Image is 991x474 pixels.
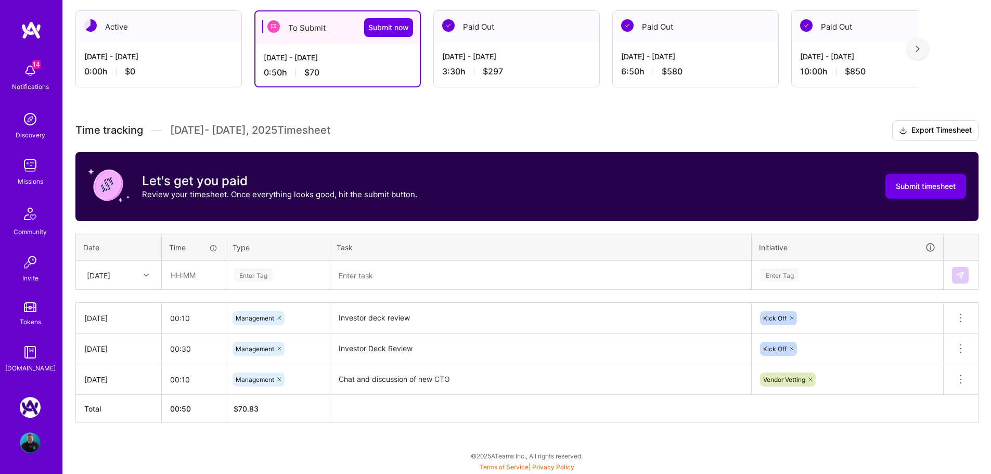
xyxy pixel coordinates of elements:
button: Submit timesheet [885,174,966,199]
th: 00:50 [162,395,225,423]
div: Paid Out [792,11,957,43]
a: Privacy Policy [532,463,574,471]
th: Date [76,234,162,261]
img: To Submit [267,20,280,33]
div: [DATE] - [DATE] [264,52,411,63]
img: Submit [956,271,964,279]
th: Task [329,234,752,261]
span: Management [236,376,274,383]
img: guide book [20,342,41,363]
img: logo [21,21,42,40]
div: Notifications [12,81,49,92]
img: Rent Parity: Team for leveling the playing field in the property management space [20,397,41,418]
input: HH:MM [162,335,225,363]
textarea: Chat and discussion of new CTO [330,365,750,394]
img: bell [20,60,41,81]
textarea: Investor Deck Review [330,335,750,363]
div: 0:00 h [84,66,233,77]
img: teamwork [20,155,41,176]
div: Paid Out [434,11,599,43]
div: Active [76,11,241,43]
img: tokens [24,302,36,312]
img: Invite [20,252,41,273]
div: [DATE] [84,313,153,324]
img: User Avatar [20,432,41,453]
span: [DATE] - [DATE] , 2025 Timesheet [170,124,330,137]
div: 6:50 h [621,66,770,77]
span: $850 [845,66,866,77]
span: Management [236,314,274,322]
span: Kick Off [763,314,787,322]
div: Missions [18,176,43,187]
span: $ 70.83 [234,404,259,413]
span: | [480,463,574,471]
div: Invite [22,273,38,284]
div: Community [14,226,47,237]
img: Active [84,19,97,32]
th: Type [225,234,329,261]
input: HH:MM [162,304,225,332]
div: To Submit [255,11,420,44]
i: icon Chevron [144,273,149,278]
input: HH:MM [162,366,225,393]
div: Discovery [16,130,45,140]
span: Submit timesheet [896,181,956,191]
span: 14 [32,60,41,69]
span: $297 [483,66,503,77]
div: 0:50 h [264,67,411,78]
div: 3:30 h [442,66,591,77]
img: Community [18,201,43,226]
img: right [916,45,920,53]
div: [DATE] [84,343,153,354]
img: coin [88,164,130,206]
div: [DATE] [87,270,110,280]
textarea: Investor deck review [330,304,750,332]
div: Paid Out [613,11,778,43]
div: [DATE] - [DATE] [621,51,770,62]
span: $0 [125,66,135,77]
a: Terms of Service [480,463,529,471]
div: Enter Tag [234,267,273,283]
th: Total [76,395,162,423]
span: $580 [662,66,683,77]
div: [DATE] - [DATE] [84,51,233,62]
div: © 2025 ATeams Inc., All rights reserved. [62,443,991,469]
a: User Avatar [17,432,43,453]
div: Tokens [20,316,41,327]
img: Paid Out [621,19,634,32]
div: [DATE] [84,374,153,385]
span: Time tracking [75,124,143,137]
span: Kick Off [763,345,787,353]
span: $70 [304,67,319,78]
span: Vendor Vetting [763,376,805,383]
div: 10:00 h [800,66,949,77]
div: [DOMAIN_NAME] [5,363,56,374]
p: Review your timesheet. Once everything looks good, hit the submit button. [142,189,417,200]
input: HH:MM [162,261,224,289]
div: Enter Tag [761,267,799,283]
div: [DATE] - [DATE] [800,51,949,62]
button: Export Timesheet [892,120,979,141]
a: Rent Parity: Team for leveling the playing field in the property management space [17,397,43,418]
span: Management [236,345,274,353]
button: Submit now [364,18,413,37]
img: Paid Out [800,19,813,32]
div: Time [169,242,217,253]
i: icon Download [899,125,907,136]
div: [DATE] - [DATE] [442,51,591,62]
img: Paid Out [442,19,455,32]
div: Initiative [759,241,936,253]
img: discovery [20,109,41,130]
h3: Let's get you paid [142,173,417,189]
span: Submit now [368,22,409,33]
